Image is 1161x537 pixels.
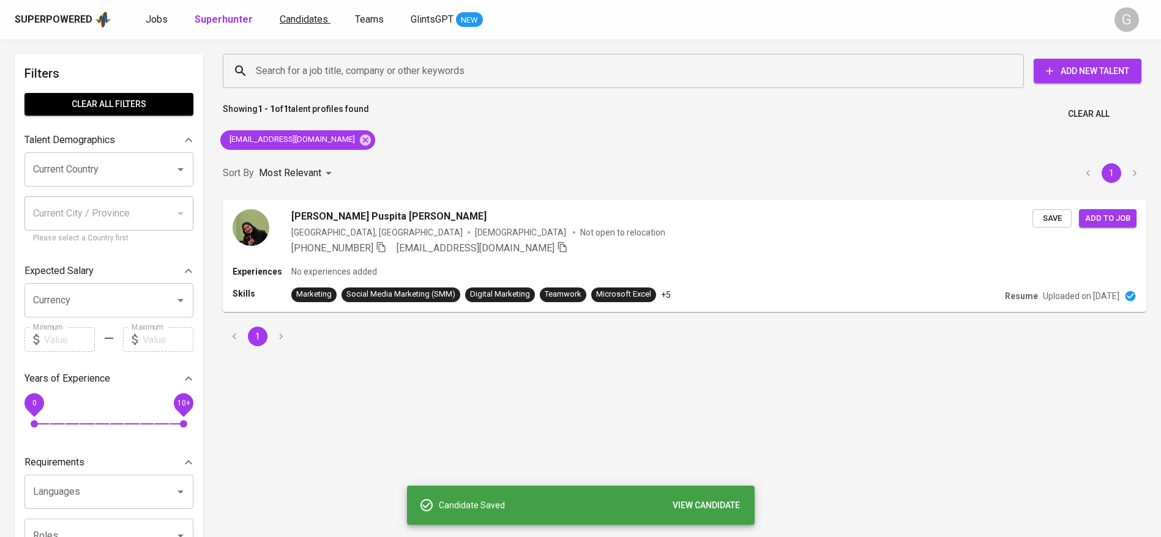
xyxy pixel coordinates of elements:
[346,289,455,300] div: Social Media Marketing (SMM)
[172,161,189,178] button: Open
[673,498,740,513] span: VIEW CANDIDATE
[439,494,745,517] div: Candidate Saved
[456,14,483,26] span: NEW
[1077,163,1146,183] nav: pagination navigation
[24,133,115,147] p: Talent Demographics
[283,104,288,114] b: 1
[259,166,321,180] p: Most Relevant
[233,265,291,278] p: Experiences
[24,455,84,470] p: Requirements
[1068,106,1110,122] span: Clear All
[1043,290,1119,302] p: Uploaded on [DATE]
[177,399,190,407] span: 10+
[1005,290,1038,302] p: Resume
[33,232,185,245] p: Please select a Country first
[291,265,377,278] p: No experiences added
[291,242,373,254] span: [PHONE_NUMBER]
[661,289,671,301] p: +5
[291,209,487,224] span: [PERSON_NAME] Puspita [PERSON_NAME]
[355,13,384,25] span: Teams
[146,13,168,25] span: Jobs
[280,13,328,25] span: Candidates
[233,209,269,246] img: a4e2b442a5e14da18424b1d9fa319e9a.jpg
[24,450,193,475] div: Requirements
[1039,212,1066,226] span: Save
[475,226,568,239] span: [DEMOGRAPHIC_DATA]
[195,13,253,25] b: Superhunter
[280,12,330,28] a: Candidates
[355,12,386,28] a: Teams
[24,371,110,386] p: Years of Experience
[24,366,193,391] div: Years of Experience
[32,399,36,407] span: 0
[1063,103,1114,125] button: Clear All
[15,10,111,29] a: Superpoweredapp logo
[580,226,665,239] p: Not open to relocation
[24,64,193,83] h6: Filters
[1034,59,1141,83] button: Add New Talent
[15,13,92,27] div: Superpowered
[24,259,193,283] div: Expected Salary
[668,494,745,517] button: VIEW CANDIDATE
[248,327,267,346] button: page 1
[1114,7,1139,32] div: G
[397,242,554,254] span: [EMAIL_ADDRESS][DOMAIN_NAME]
[470,289,530,300] div: Digital Marketing
[220,130,375,150] div: [EMAIL_ADDRESS][DOMAIN_NAME]
[545,289,581,300] div: Teamwork
[223,327,293,346] nav: pagination navigation
[411,12,483,28] a: GlintsGPT NEW
[296,289,332,300] div: Marketing
[24,128,193,152] div: Talent Demographics
[44,327,95,352] input: Value
[95,10,111,29] img: app logo
[172,292,189,309] button: Open
[1079,209,1137,228] button: Add to job
[146,12,170,28] a: Jobs
[223,166,254,180] p: Sort By
[223,199,1146,312] a: [PERSON_NAME] Puspita [PERSON_NAME][GEOGRAPHIC_DATA], [GEOGRAPHIC_DATA][DEMOGRAPHIC_DATA] Not ope...
[195,12,255,28] a: Superhunter
[291,226,463,239] div: [GEOGRAPHIC_DATA], [GEOGRAPHIC_DATA]
[220,134,362,146] span: [EMAIL_ADDRESS][DOMAIN_NAME]
[223,103,369,125] p: Showing of talent profiles found
[411,13,454,25] span: GlintsGPT
[34,97,184,112] span: Clear All filters
[1085,212,1130,226] span: Add to job
[233,287,291,300] p: Skills
[143,327,193,352] input: Value
[1032,209,1072,228] button: Save
[172,483,189,500] button: Open
[259,162,336,185] div: Most Relevant
[258,104,275,114] b: 1 - 1
[1043,64,1132,79] span: Add New Talent
[24,264,94,278] p: Expected Salary
[596,289,651,300] div: Microsoft Excel
[1102,163,1121,183] button: page 1
[24,93,193,116] button: Clear All filters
